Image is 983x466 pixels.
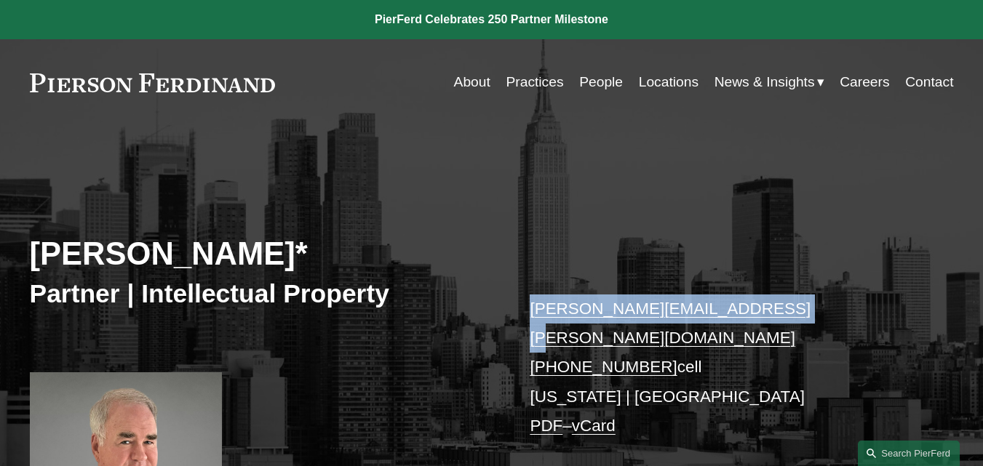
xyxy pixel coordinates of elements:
[30,278,492,310] h3: Partner | Intellectual Property
[840,68,889,96] a: Careers
[454,68,490,96] a: About
[715,70,815,95] span: News & Insights
[506,68,563,96] a: Practices
[572,417,616,435] a: vCard
[30,235,492,273] h2: [PERSON_NAME]*
[530,417,562,435] a: PDF
[530,358,677,376] a: [PHONE_NUMBER]
[715,68,824,96] a: folder dropdown
[530,300,811,347] a: [PERSON_NAME][EMAIL_ADDRESS][PERSON_NAME][DOMAIN_NAME]
[579,68,623,96] a: People
[858,441,960,466] a: Search this site
[530,294,915,441] p: cell [US_STATE] | [GEOGRAPHIC_DATA] –
[905,68,953,96] a: Contact
[639,68,699,96] a: Locations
